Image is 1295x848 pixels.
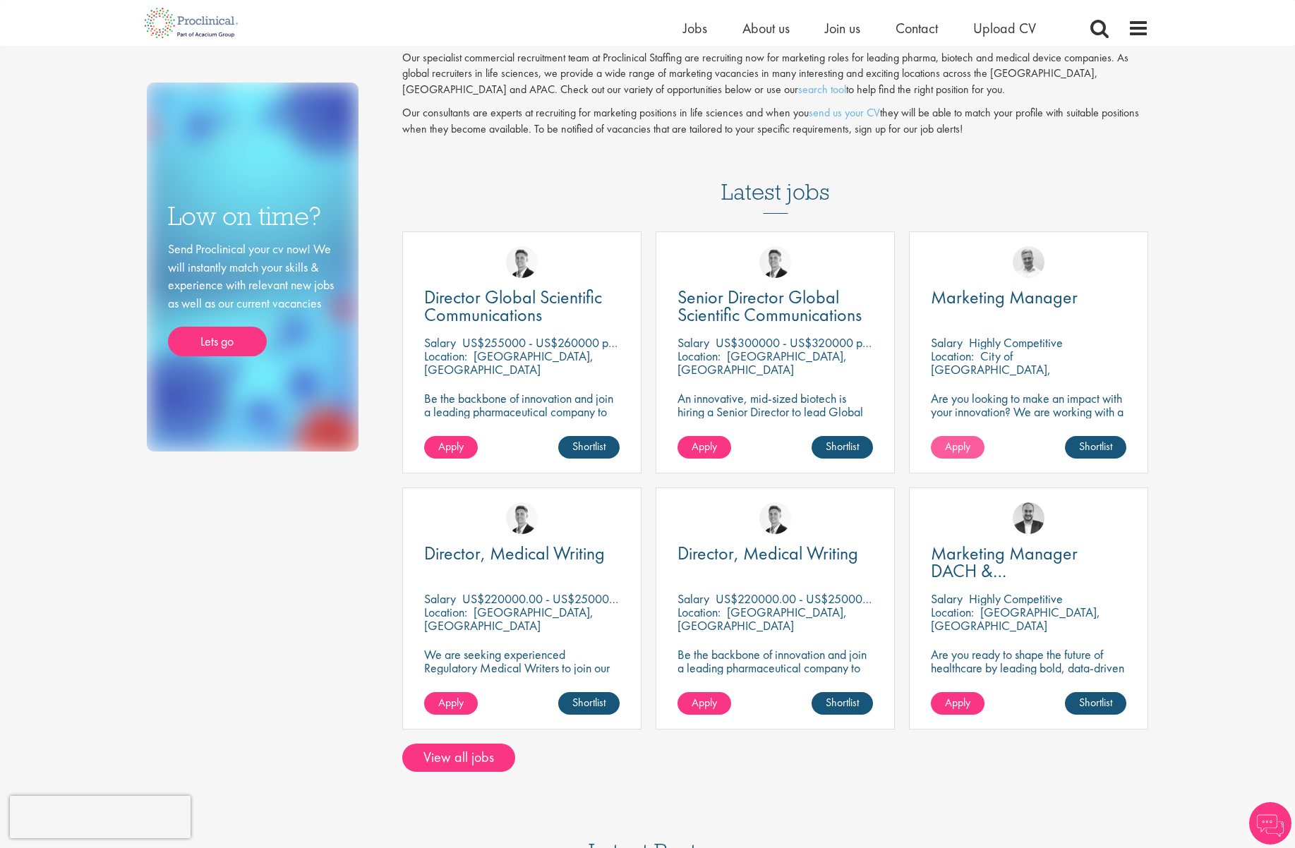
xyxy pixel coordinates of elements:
p: [GEOGRAPHIC_DATA], [GEOGRAPHIC_DATA] [677,348,847,377]
a: Apply [424,436,478,459]
img: Aitor Melia [1013,502,1044,534]
a: Marketing Manager DACH & [GEOGRAPHIC_DATA] [931,545,1126,580]
a: Shortlist [558,436,620,459]
a: Lets go [168,327,267,356]
a: Apply [931,692,984,715]
img: Joshua Bye [1013,246,1044,278]
a: send us your CV [809,105,880,120]
a: Shortlist [558,692,620,715]
p: City of [GEOGRAPHIC_DATA], [GEOGRAPHIC_DATA] [931,348,1051,391]
span: Apply [438,695,464,710]
span: Location: [931,604,974,620]
a: Director, Medical Writing [424,545,620,562]
a: Senior Director Global Scientific Communications [677,289,873,324]
span: Director, Medical Writing [424,541,605,565]
span: Salary [424,590,456,607]
iframe: reCAPTCHA [10,796,191,838]
a: Director, Medical Writing [677,545,873,562]
p: Our consultants are experts at recruiting for marketing positions in life sciences and when you t... [402,105,1149,138]
p: [GEOGRAPHIC_DATA], [GEOGRAPHIC_DATA] [424,348,594,377]
a: Join us [825,19,860,37]
span: Salary [677,334,709,351]
a: Contact [896,19,938,37]
p: Are you looking to make an impact with your innovation? We are working with a well-established ph... [931,392,1126,459]
p: Are you ready to shape the future of healthcare by leading bold, data-driven marketing strategies... [931,648,1126,701]
img: George Watson [506,246,538,278]
a: Apply [424,692,478,715]
a: Apply [677,692,731,715]
span: Salary [931,334,963,351]
span: Location: [677,348,721,364]
span: Apply [438,439,464,454]
p: [GEOGRAPHIC_DATA], [GEOGRAPHIC_DATA] [931,604,1100,634]
span: Apply [692,439,717,454]
p: Our specialist commercial recruitment team at Proclinical Staffing are recruiting now for marketi... [402,50,1149,99]
span: Senior Director Global Scientific Communications [677,285,862,327]
a: View all jobs [402,744,515,772]
img: George Watson [759,246,791,278]
h3: Latest jobs [721,145,830,214]
a: Shortlist [812,436,873,459]
a: Jobs [683,19,707,37]
p: [GEOGRAPHIC_DATA], [GEOGRAPHIC_DATA] [677,604,847,634]
span: Director Global Scientific Communications [424,285,602,327]
span: Director, Medical Writing [677,541,858,565]
span: Salary [931,590,963,607]
a: search tool [798,82,846,97]
a: About us [742,19,790,37]
img: Chatbot [1249,802,1291,844]
p: US$300000 - US$320000 per annum + Highly Competitive Salary [716,334,1047,351]
span: Apply [692,695,717,710]
span: Location: [677,604,721,620]
p: [GEOGRAPHIC_DATA], [GEOGRAPHIC_DATA] [424,604,594,634]
a: Shortlist [1065,436,1126,459]
span: Salary [677,590,709,607]
span: Location: [424,348,467,364]
div: Send Proclinical your cv now! We will instantly match your skills & experience with relevant new ... [168,240,337,356]
span: Apply [945,695,970,710]
a: Upload CV [973,19,1036,37]
a: Apply [677,436,731,459]
span: Marketing Manager [931,285,1078,309]
img: George Watson [506,502,538,534]
h3: Low on time? [168,202,337,230]
p: We are seeking experienced Regulatory Medical Writers to join our client, a dynamic and growing b... [424,648,620,701]
a: Shortlist [812,692,873,715]
p: Be the backbone of innovation and join a leading pharmaceutical company to help keep life-changin... [677,648,873,701]
span: Location: [424,604,467,620]
p: An innovative, mid-sized biotech is hiring a Senior Director to lead Global Scientific Communicat... [677,392,873,445]
a: Apply [931,436,984,459]
p: Highly Competitive [969,334,1063,351]
a: Director Global Scientific Communications [424,289,620,324]
span: Location: [931,348,974,364]
span: Marketing Manager DACH & [GEOGRAPHIC_DATA] [931,541,1101,600]
span: Apply [945,439,970,454]
a: Marketing Manager [931,289,1126,306]
p: US$220000.00 - US$250000.00 per annum + Highly Competitive Salary [462,590,827,607]
img: George Watson [759,502,791,534]
p: Be the backbone of innovation and join a leading pharmaceutical company to help keep life-changin... [424,392,620,459]
a: Shortlist [1065,692,1126,715]
p: US$220000.00 - US$250000.00 per annum [716,590,940,607]
span: Salary [424,334,456,351]
p: US$255000 - US$260000 per annum + Highly Competitive Salary [462,334,793,351]
p: Highly Competitive [969,590,1063,607]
